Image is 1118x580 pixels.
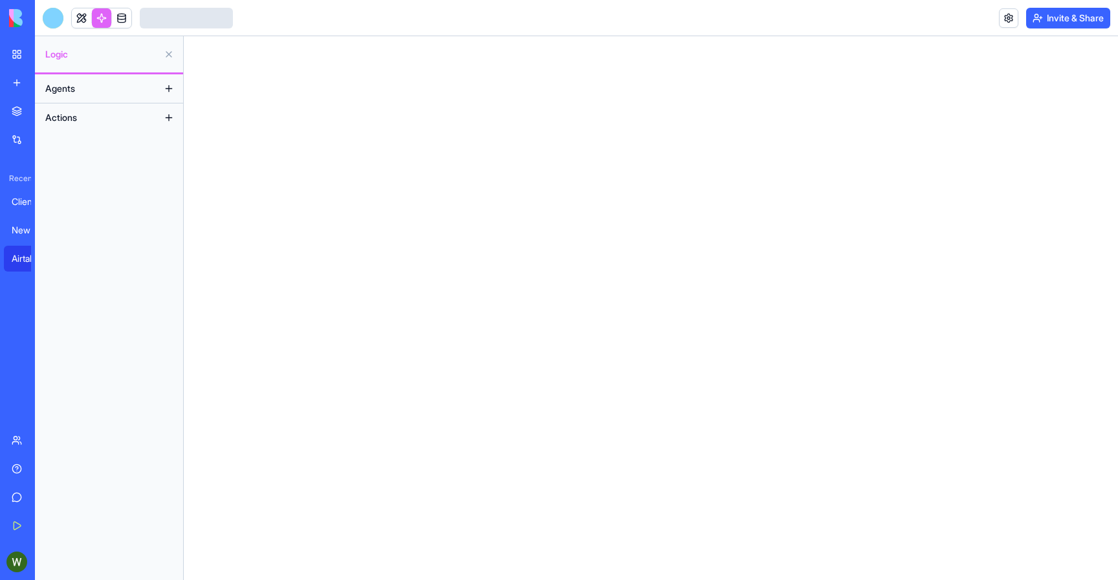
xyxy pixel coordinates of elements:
div: New App [12,224,48,237]
button: Invite & Share [1026,8,1110,28]
span: Recent [4,173,31,184]
span: Actions [45,111,77,124]
div: Airtable Project Dashboard [12,252,48,265]
img: logo [9,9,89,27]
a: New App [4,217,56,243]
img: ACg8ocJfX902z323eJv0WgYs8to-prm3hRyyT9LVmbu9YU5sKTReeg=s96-c [6,552,27,572]
span: Logic [45,48,159,61]
a: Client Notes Tracker [4,189,56,215]
div: Client Notes Tracker [12,195,48,208]
span: Agents [45,82,75,95]
a: Airtable Project Dashboard [4,246,56,272]
button: Actions [39,107,159,128]
button: Agents [39,78,159,99]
